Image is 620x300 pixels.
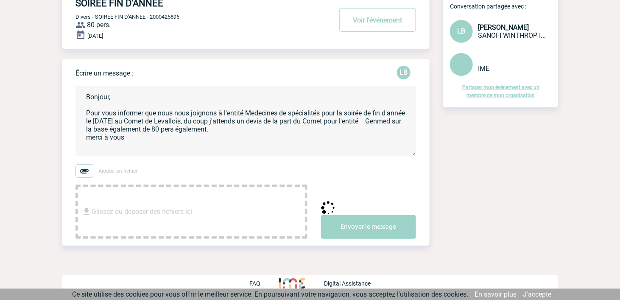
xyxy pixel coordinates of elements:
span: [DATE] [87,33,103,39]
div: Laure BOUCHERON [397,66,411,79]
img: file_download.svg [81,207,92,217]
a: Partager mon événement avec un membre de mon organisation [462,84,539,98]
span: IME [478,64,489,73]
span: Divers - SOIREE FIN D'ANNEE - 2000425896 [75,14,179,20]
span: SANOFI WINTHROP INDUSTRIE [478,31,546,39]
p: Conversation partagée avec : [450,3,558,10]
p: Digital Assistance [324,280,371,287]
img: http://www.idealmeetingsevents.fr/ [279,278,305,289]
button: Voir l'événement [339,8,416,32]
span: 80 pers. [87,21,111,29]
span: Glissez ou déposer des fichiers ici [92,191,192,233]
span: Ajouter un fichier [98,168,137,174]
p: LB [397,66,411,79]
p: Écrire un message : [75,69,134,77]
span: [PERSON_NAME] [478,23,529,31]
a: J'accepte [523,290,551,298]
a: FAQ [249,279,279,287]
span: Ce site utilise des cookies pour vous offrir le meilleur service. En poursuivant votre navigation... [72,290,468,298]
p: FAQ [249,280,260,287]
a: En savoir plus [475,290,517,298]
button: Envoyer le message [321,215,416,239]
span: LB [458,27,466,35]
